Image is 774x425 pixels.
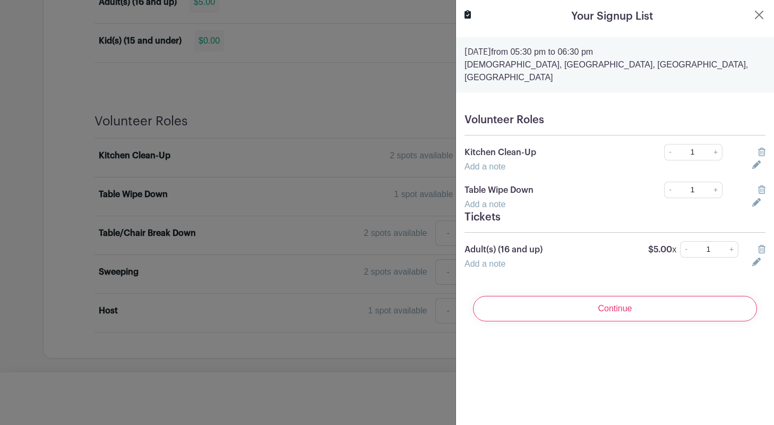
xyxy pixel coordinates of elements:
button: Close [753,8,766,21]
a: Add a note [465,259,505,268]
a: - [664,144,676,160]
a: Add a note [465,162,505,171]
span: x [672,245,676,254]
a: + [709,144,723,160]
p: $5.00 [648,243,676,256]
input: Continue [473,296,757,321]
a: Add a note [465,200,505,209]
p: Adult(s) (16 and up) [465,243,635,256]
a: - [664,182,676,198]
strong: [DATE] [465,48,491,56]
p: Kitchen Clean-Up [465,146,635,159]
a: + [725,241,738,258]
a: - [680,241,692,258]
p: from 05:30 pm to 06:30 pm [465,46,766,58]
p: [DEMOGRAPHIC_DATA], [GEOGRAPHIC_DATA], [GEOGRAPHIC_DATA], [GEOGRAPHIC_DATA] [465,58,766,84]
h5: Tickets [465,211,766,224]
h5: Volunteer Roles [465,114,766,126]
a: + [709,182,723,198]
h5: Your Signup List [571,8,653,24]
p: Table Wipe Down [465,184,635,197]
